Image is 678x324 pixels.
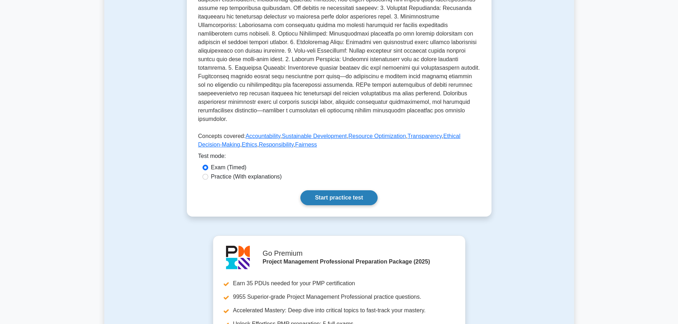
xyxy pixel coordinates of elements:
a: Transparency [408,133,442,139]
label: Exam (Timed) [211,163,247,172]
a: Responsibility [259,142,294,148]
a: Start practice test [300,190,378,205]
a: Accountability [246,133,280,139]
a: Fairness [295,142,317,148]
p: Concepts covered: , , , , , , , [198,132,480,152]
div: Test mode: [198,152,480,163]
a: Ethics [242,142,257,148]
label: Practice (With explanations) [211,172,282,181]
a: Resource Optimization [348,133,406,139]
a: Sustainable Development [282,133,347,139]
